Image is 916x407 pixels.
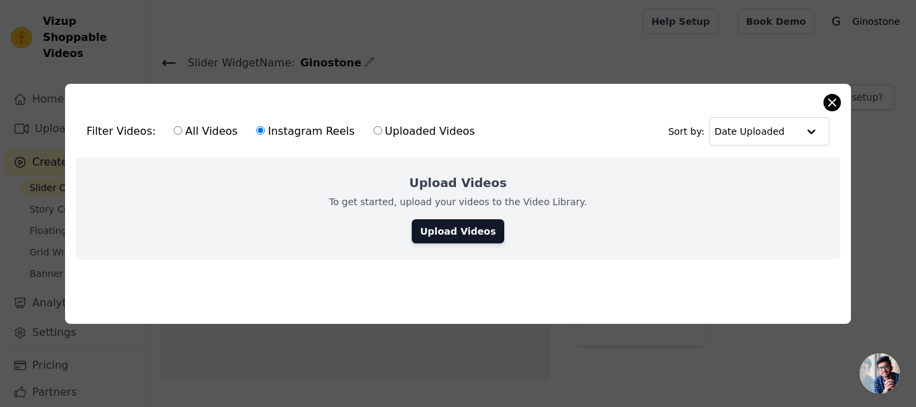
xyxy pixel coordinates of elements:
h2: Upload Videos [409,174,506,192]
a: Upload Videos [412,219,504,243]
p: To get started, upload your videos to the Video Library. [329,195,587,209]
div: Open chat [860,353,900,394]
div: Filter Videos: [87,116,482,147]
label: All Videos [173,123,238,140]
label: Uploaded Videos [373,123,475,140]
button: Close modal [824,95,840,111]
div: Sort by: [668,117,829,146]
label: Instagram Reels [255,123,355,140]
